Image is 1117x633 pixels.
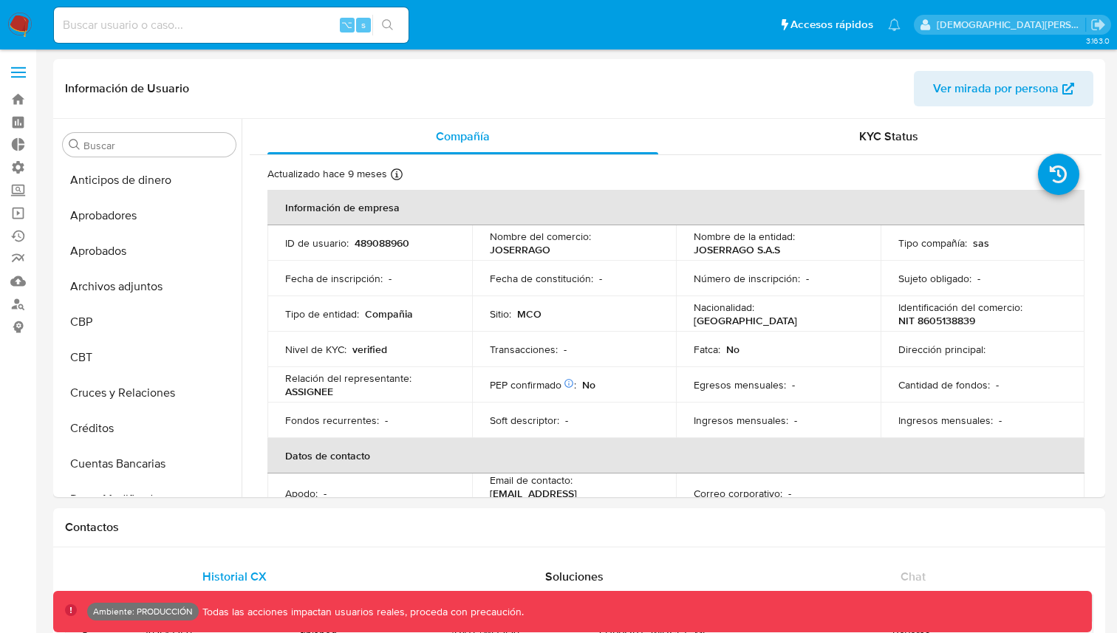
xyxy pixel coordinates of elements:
span: ⌥ [341,18,352,32]
a: Notificaciones [888,18,901,31]
span: Accesos rápidos [790,17,873,32]
p: - [599,272,602,285]
button: Aprobados [57,233,242,269]
p: Email de contacto : [490,473,573,487]
p: Egresos mensuales : [694,378,786,391]
p: Fondos recurrentes : [285,414,379,427]
p: Cantidad de fondos : [898,378,990,391]
p: Fecha de constitución : [490,272,593,285]
p: No [726,343,739,356]
input: Buscar [83,139,230,152]
p: Sujeto obligado : [898,272,971,285]
p: Soft descriptor : [490,414,559,427]
th: Información de empresa [267,190,1084,225]
p: Sitio : [490,307,511,321]
p: 489088960 [355,236,409,250]
p: Ambiente: PRODUCCIÓN [93,609,193,615]
p: Relación del representante : [285,372,411,385]
button: Buscar [69,139,81,151]
p: - [565,414,568,427]
p: Actualizado hace 9 meses [267,167,387,181]
p: Fatca : [694,343,720,356]
span: KYC Status [859,128,918,145]
span: Compañía [436,128,490,145]
p: MCO [517,307,542,321]
p: - [996,378,999,391]
p: - [324,487,327,500]
p: Tipo de entidad : [285,307,359,321]
p: verified [352,343,387,356]
input: Buscar usuario o caso... [54,16,409,35]
p: Dirección principal : [898,343,986,356]
button: Datos Modificados [57,482,242,517]
p: jesus.vallezarante@mercadolibre.com.co [937,18,1086,32]
button: CBT [57,340,242,375]
p: Identificación del comercio : [898,301,1022,314]
button: Créditos [57,411,242,446]
span: Soluciones [545,568,604,585]
p: - [788,487,791,500]
p: Fecha de inscripción : [285,272,383,285]
button: Ver mirada por persona [914,71,1093,106]
button: Anticipos de dinero [57,162,242,198]
th: Datos de contacto [267,438,1084,473]
p: Ingresos mensuales : [694,414,788,427]
p: ASSIGNEE [285,385,333,398]
p: Nacionalidad : [694,301,754,314]
p: Todas las acciones impactan usuarios reales, proceda con precaución. [199,605,524,619]
p: - [977,272,980,285]
p: - [794,414,797,427]
button: CBP [57,304,242,340]
p: Número de inscripción : [694,272,800,285]
p: Transacciones : [490,343,558,356]
p: JOSERRAGO [490,243,550,256]
p: Nombre del comercio : [490,230,591,243]
span: Ver mirada por persona [933,71,1059,106]
p: - [792,378,795,391]
p: Correo corporativo : [694,487,782,500]
button: search-icon [372,15,403,35]
a: Salir [1090,17,1106,32]
p: Ingresos mensuales : [898,414,993,427]
p: Nombre de la entidad : [694,230,795,243]
button: Cuentas Bancarias [57,446,242,482]
p: [EMAIL_ADDRESS][DOMAIN_NAME] [490,487,653,513]
p: Nivel de KYC : [285,343,346,356]
h1: Información de Usuario [65,81,189,96]
p: - [806,272,809,285]
p: - [564,343,567,356]
p: ID de usuario : [285,236,349,250]
p: Compañia [365,307,413,321]
p: PEP confirmado : [490,378,576,391]
span: s [361,18,366,32]
span: Historial CX [202,568,267,585]
button: Cruces y Relaciones [57,375,242,411]
h1: Contactos [65,520,1093,535]
p: sas [973,236,989,250]
p: NIT 8605138839 [898,314,975,327]
p: - [385,414,388,427]
p: Tipo compañía : [898,236,967,250]
p: [GEOGRAPHIC_DATA] [694,314,797,327]
p: No [582,378,595,391]
button: Aprobadores [57,198,242,233]
p: Apodo : [285,487,318,500]
span: Chat [901,568,926,585]
p: JOSERRAGO S.A.S [694,243,780,256]
p: - [389,272,392,285]
p: - [999,414,1002,427]
button: Archivos adjuntos [57,269,242,304]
